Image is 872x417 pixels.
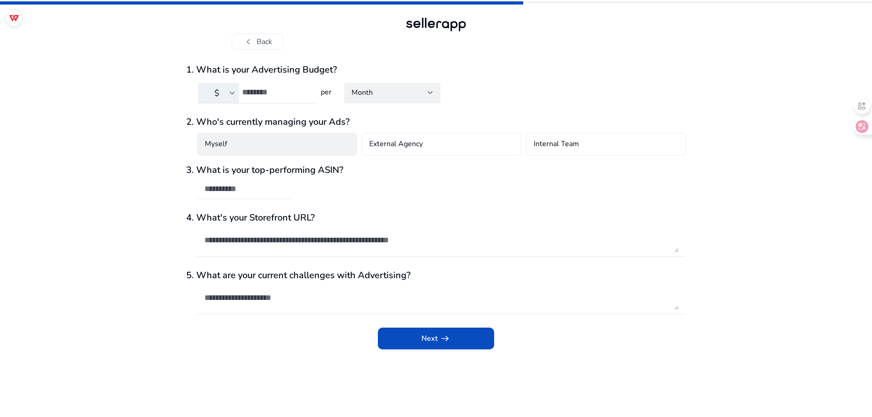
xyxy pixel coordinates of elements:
h4: Internal Team [534,139,579,150]
h3: 2. Who's currently managing your Ads? [186,117,686,128]
span: arrow_right_alt [440,333,451,344]
span: Next [421,333,451,344]
button: chevron_leftBack [232,34,283,50]
h3: 5. What are your current challenges with Advertising? [186,270,686,281]
button: Nextarrow_right_alt [378,328,494,349]
h3: 3. What is your top-performing ASIN? [186,165,686,176]
span: chevron_left [243,36,254,47]
span: Month [352,88,373,98]
h3: 4. What's your Storefront URL? [186,212,686,223]
h4: per [317,88,333,97]
span: $ [214,88,219,98]
h4: External Agency [369,139,423,150]
h4: Myself [205,139,227,150]
h3: 1. What is your Advertising Budget? [186,64,686,75]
